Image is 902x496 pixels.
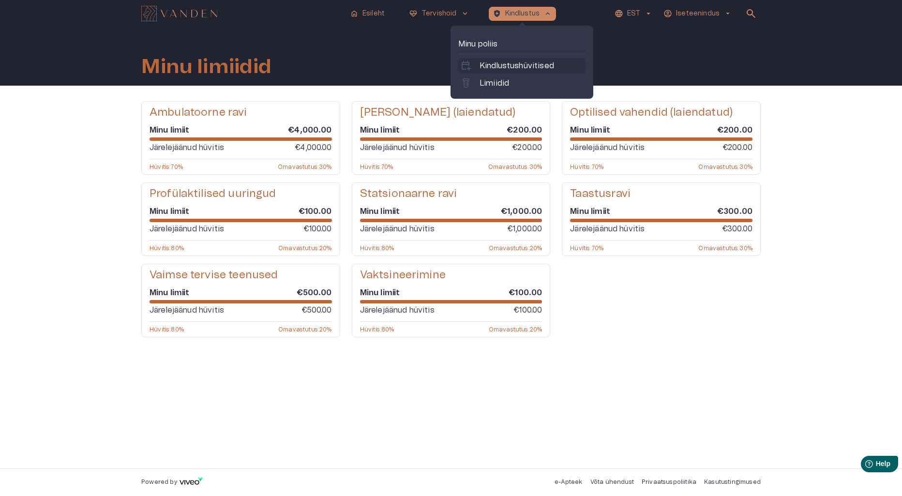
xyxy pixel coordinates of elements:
[278,163,332,170] p: Omavastutus : 30 %
[741,4,761,23] button: open search modal
[460,60,584,72] a: calendar_add_onKindlustushüvitised
[717,125,752,135] h6: €200.00
[150,223,224,235] p: Järelejäänud hüvitis
[505,9,540,19] p: Kindlustus
[460,77,584,89] a: labsLimiidid
[360,206,400,217] h6: Minu limiit
[141,6,217,21] img: Vanden logo
[704,479,761,485] a: Kasutustingimused
[507,223,542,235] p: €1,000.00
[512,142,542,153] p: €200.00
[299,206,332,217] h6: €100.00
[360,223,435,235] p: Järelejäänud hüvitis
[642,479,696,485] a: Privaatsuspoliitika
[141,56,271,78] h1: Minu limiidid
[360,304,435,316] p: Järelejäänud hüvitis
[480,77,509,89] p: Limiidid
[570,244,603,252] p: Hüvitis : 70 %
[360,105,516,120] h5: [PERSON_NAME] (laiendatud)
[150,163,183,170] p: Hüvitis : 70 %
[570,223,645,235] p: Järelejäänud hüvitis
[360,326,394,333] p: Hüvitis : 80 %
[570,187,631,201] h5: Taastusravi
[489,244,542,252] p: Omavastutus : 20 %
[489,7,556,21] button: health_and_safetyKindlustuskeyboard_arrow_up
[461,9,469,18] span: keyboard_arrow_down
[627,9,640,19] p: EST
[350,9,359,18] span: home
[421,9,457,19] p: Tervishoid
[507,125,542,135] h6: €200.00
[360,244,394,252] p: Hüvitis : 80 %
[295,142,331,153] p: €4,000.00
[570,105,733,120] h5: Optilised vahendid (laiendatud)
[460,60,472,72] span: calendar_add_on
[141,478,177,486] p: Powered by
[722,223,752,235] p: €300.00
[150,206,190,217] h6: Minu limiit
[827,452,902,479] iframe: Help widget launcher
[488,163,542,170] p: Omavastutus : 30 %
[150,187,276,201] h5: Profülaktilised uuringud
[362,9,385,19] p: Esileht
[150,304,224,316] p: Järelejäänud hüvitis
[405,7,473,21] button: ecg_heartTervishoidkeyboard_arrow_down
[662,7,734,21] button: Iseteenindusarrow_drop_down
[458,38,586,50] p: Minu poliis
[360,187,457,201] h5: Statsionaarne ravi
[303,223,332,235] p: €100.00
[570,142,645,153] p: Järelejäänud hüvitis
[297,287,332,298] h6: €500.00
[301,304,332,316] p: €500.00
[150,326,184,333] p: Hüvitis : 80 %
[360,268,446,282] h5: Vaktsineerimine
[509,287,542,298] h6: €100.00
[360,163,393,170] p: Hüvitis : 70 %
[489,326,542,333] p: Omavastutus : 20 %
[698,244,752,252] p: Omavastutus : 30 %
[570,163,603,170] p: Hüvitis : 70 %
[480,60,554,72] p: Kindlustushüvitised
[745,8,757,19] span: search
[150,268,278,282] h5: Vaimse tervise teenused
[409,9,418,18] span: ecg_heart
[360,287,400,298] h6: Minu limiit
[513,304,542,316] p: €100.00
[346,7,390,21] button: homeEsileht
[278,244,332,252] p: Omavastutus : 20 %
[543,9,552,18] span: keyboard_arrow_up
[717,206,752,217] h6: €300.00
[141,7,342,20] a: Navigate to homepage
[613,7,654,21] button: EST
[698,163,752,170] p: Omavastutus : 30 %
[723,9,732,18] span: arrow_drop_down
[570,206,610,217] h6: Minu limiit
[570,125,610,135] h6: Minu limiit
[150,142,224,153] p: Järelejäänud hüvitis
[722,142,752,153] p: €200.00
[150,244,184,252] p: Hüvitis : 80 %
[590,478,634,486] p: Võta ühendust
[360,142,435,153] p: Järelejäänud hüvitis
[493,9,501,18] span: health_and_safety
[288,125,331,135] h6: €4,000.00
[150,287,190,298] h6: Minu limiit
[150,105,247,120] h5: Ambulatoorne ravi
[676,9,720,19] p: Iseteenindus
[555,479,582,485] a: e-Apteek
[460,77,472,89] span: labs
[278,326,332,333] p: Omavastutus : 20 %
[360,125,400,135] h6: Minu limiit
[150,125,190,135] h6: Minu limiit
[501,206,542,217] h6: €1,000.00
